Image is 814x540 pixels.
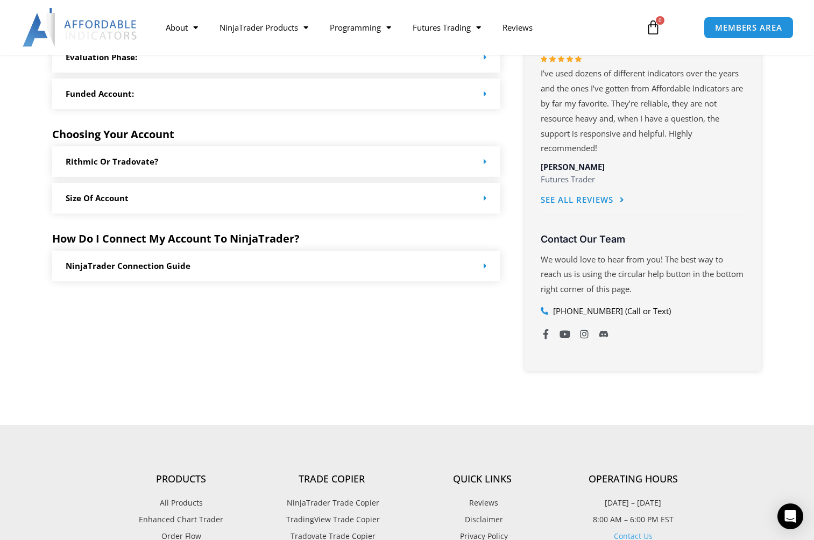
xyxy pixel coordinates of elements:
img: LogoAI | Affordable Indicators – NinjaTrader [23,8,138,47]
a: Futures Trading [402,15,492,40]
a: Programming [319,15,402,40]
a: All Products [106,496,257,510]
span: All Products [160,496,203,510]
a: Disclaimer [407,513,558,527]
a: Evaluation Phase: [66,52,137,62]
div: Open Intercom Messenger [777,503,803,529]
span: NinjaTrader Trade Copier [284,496,379,510]
a: Reviews [492,15,543,40]
h3: Contact Our Team [541,233,745,245]
span: Enhanced Chart Trader [139,513,223,527]
p: Futures Trader [541,172,745,187]
p: 8:00 AM – 6:00 PM EST [558,513,709,527]
nav: Menu [155,15,635,40]
span: 0 [656,16,664,25]
a: NinjaTrader Products [209,15,319,40]
h4: Operating Hours [558,473,709,485]
span: MEMBERS AREA [715,24,782,32]
div: Size of Account [52,183,501,214]
p: We would love to hear from you! The best way to reach us is using the circular help button in the... [541,252,745,297]
h4: Products [106,473,257,485]
a: About [155,15,209,40]
a: Size of Account [66,193,129,203]
a: MEMBERS AREA [704,17,794,39]
h4: Quick Links [407,473,558,485]
div: Rithmic or Tradovate? [52,146,501,177]
div: NinjaTrader Connection Guide [52,251,501,281]
a: NinjaTrader Trade Copier [257,496,407,510]
a: TradingView Trade Copier [257,513,407,527]
p: [DATE] – [DATE] [558,496,709,510]
a: NinjaTrader Connection Guide [66,260,190,271]
p: I’ve used dozens of different indicators over the years and the ones I’ve gotten from Affordable ... [541,66,745,156]
a: Rithmic or Tradovate? [66,156,158,167]
a: Enhanced Chart Trader [106,513,257,527]
span: Reviews [466,496,498,510]
span: [PERSON_NAME] [541,161,605,172]
div: Evaluation Phase: [52,42,501,73]
h4: Trade Copier [257,473,407,485]
a: 0 [629,12,677,43]
span: Disclaimer [462,513,503,527]
a: Funded Account: [66,88,134,99]
a: Reviews [407,496,558,510]
div: Funded Account: [52,79,501,109]
span: See All Reviews [541,196,613,204]
h5: Choosing Your Account [52,128,501,141]
h5: How Do I Connect My Account To NinjaTrader? [52,232,501,245]
a: See All Reviews [541,188,625,212]
span: TradingView Trade Copier [284,513,380,527]
span: [PHONE_NUMBER] (Call or Text) [550,304,671,319]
